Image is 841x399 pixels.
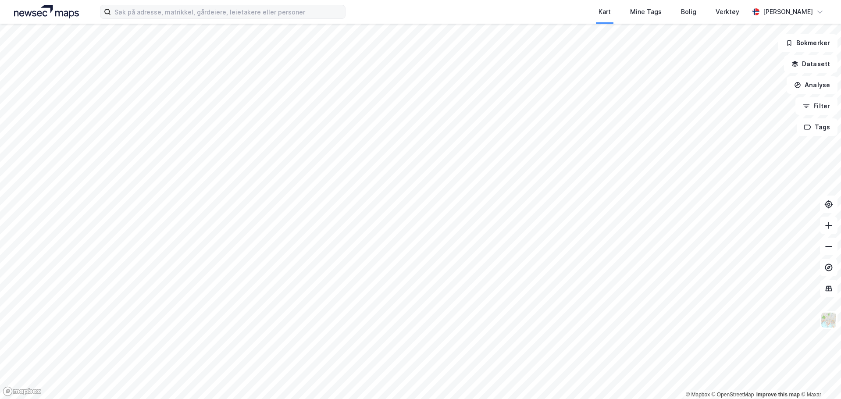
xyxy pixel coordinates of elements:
[681,7,696,17] div: Bolig
[599,7,611,17] div: Kart
[14,5,79,18] img: logo.a4113a55bc3d86da70a041830d287a7e.svg
[797,357,841,399] iframe: Chat Widget
[797,357,841,399] div: Kontrollprogram for chat
[111,5,345,18] input: Søk på adresse, matrikkel, gårdeiere, leietakere eller personer
[716,7,739,17] div: Verktøy
[630,7,662,17] div: Mine Tags
[763,7,813,17] div: [PERSON_NAME]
